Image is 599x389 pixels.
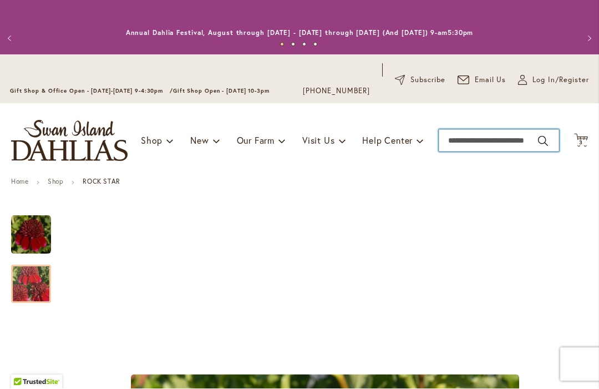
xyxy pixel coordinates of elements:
span: Email Us [475,75,506,86]
span: 3 [579,139,583,146]
a: Home [11,178,28,186]
button: 3 of 4 [302,43,306,47]
a: Log In/Register [518,75,589,86]
button: 2 of 4 [291,43,295,47]
span: Shop [141,135,163,146]
strong: ROCK STAR [83,178,120,186]
div: ROCK STAR [11,205,62,254]
a: Email Us [458,75,506,86]
span: Our Farm [237,135,275,146]
iframe: Launch Accessibility Center [8,350,39,381]
button: 3 [574,134,588,149]
span: Help Center [362,135,413,146]
a: Annual Dahlia Festival, August through [DATE] - [DATE] through [DATE] (And [DATE]) 9-am5:30pm [126,29,474,37]
a: [PHONE_NUMBER] [303,86,370,97]
img: ROCK STAR [11,215,51,255]
span: Log In/Register [532,75,589,86]
a: store logo [11,120,128,161]
span: Visit Us [302,135,334,146]
button: Next [577,28,599,50]
span: Gift Shop Open - [DATE] 10-3pm [173,88,270,95]
div: ROCK STAR [11,254,51,304]
a: Subscribe [395,75,445,86]
button: 4 of 4 [313,43,317,47]
span: Subscribe [410,75,445,86]
span: New [190,135,209,146]
button: 1 of 4 [280,43,284,47]
span: Gift Shop & Office Open - [DATE]-[DATE] 9-4:30pm / [10,88,173,95]
a: Shop [48,178,63,186]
